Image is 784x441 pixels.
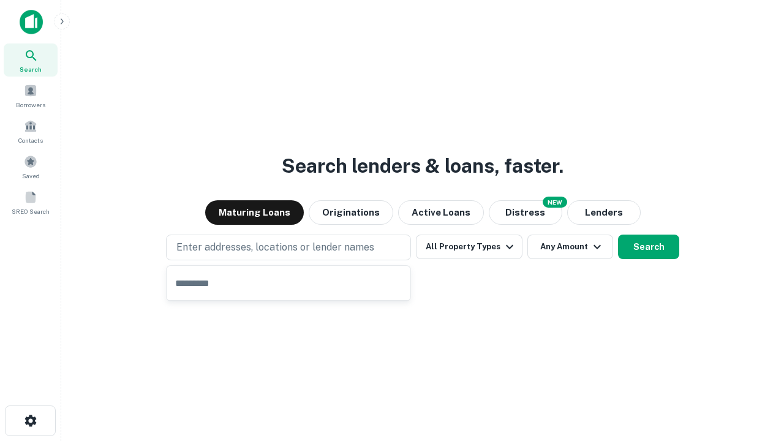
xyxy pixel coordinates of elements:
a: Contacts [4,115,58,148]
iframe: Chat Widget [723,343,784,402]
button: Any Amount [527,235,613,259]
button: Originations [309,200,393,225]
button: Enter addresses, locations or lender names [166,235,411,260]
button: Active Loans [398,200,484,225]
button: Search distressed loans with lien and other non-mortgage details. [489,200,562,225]
div: NEW [543,197,567,208]
a: Saved [4,150,58,183]
a: Search [4,43,58,77]
button: Search [618,235,679,259]
span: Contacts [18,135,43,145]
span: SREO Search [12,206,50,216]
img: capitalize-icon.png [20,10,43,34]
button: All Property Types [416,235,522,259]
span: Borrowers [16,100,45,110]
span: Saved [22,171,40,181]
button: Lenders [567,200,641,225]
p: Enter addresses, locations or lender names [176,240,374,255]
a: Borrowers [4,79,58,112]
button: Maturing Loans [205,200,304,225]
h3: Search lenders & loans, faster. [282,151,563,181]
a: SREO Search [4,186,58,219]
span: Search [20,64,42,74]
